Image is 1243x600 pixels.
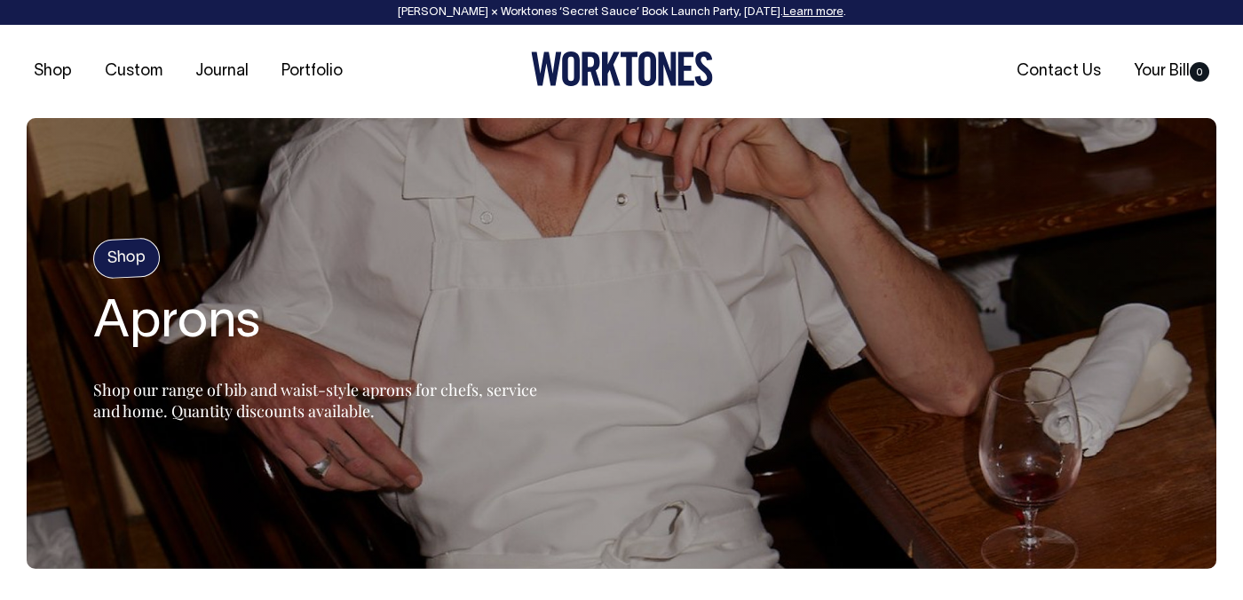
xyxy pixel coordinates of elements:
a: Journal [188,57,256,86]
span: Shop our range of bib and waist-style aprons for chefs, service and home. Quantity discounts avai... [93,379,537,422]
div: [PERSON_NAME] × Worktones ‘Secret Sauce’ Book Launch Party, [DATE]. . [18,6,1225,19]
h1: Aprons [93,296,537,352]
a: Learn more [783,7,843,18]
a: Your Bill0 [1127,57,1216,86]
a: Custom [98,57,170,86]
a: Shop [27,57,79,86]
h4: Shop [92,238,161,280]
span: 0 [1190,62,1209,82]
a: Contact Us [1009,57,1108,86]
a: Portfolio [274,57,350,86]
